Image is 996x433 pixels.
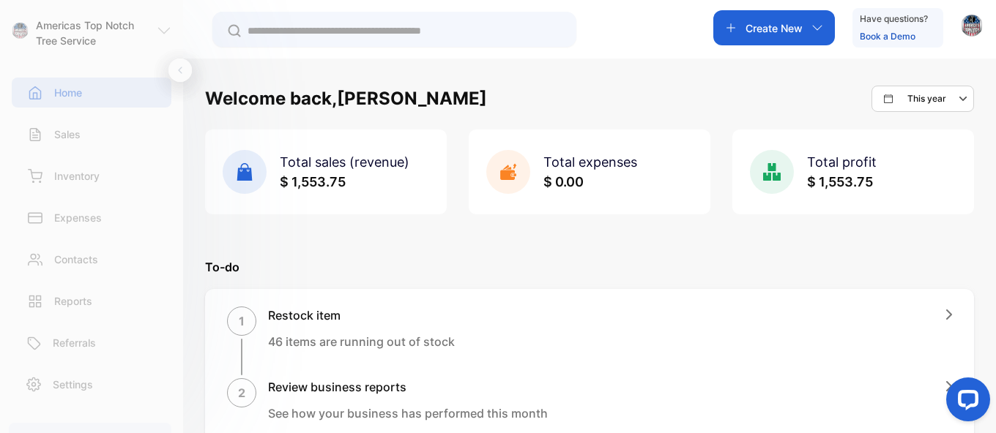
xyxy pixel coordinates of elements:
p: 46 items are running out of stock [268,333,455,350]
h1: Welcome back, [PERSON_NAME] [205,86,487,112]
span: $ 1,553.75 [280,174,346,189]
span: Total expenses [543,154,637,170]
p: 2 [238,384,245,402]
span: Total sales (revenue) [280,154,409,170]
button: avatar [961,10,983,45]
p: Referrals [53,335,96,350]
p: Settings [53,377,93,392]
p: Contacts [54,252,98,267]
p: Expenses [54,210,102,225]
p: Create New [746,20,803,36]
p: Sales [54,127,81,142]
p: See how your business has performed this month [268,404,548,422]
p: Reports [54,293,92,309]
p: Inventory [54,168,100,184]
h1: Restock item [268,306,455,324]
p: Home [54,85,82,100]
span: $ 0.00 [543,174,584,189]
button: Create New [713,10,835,45]
h1: Review business reports [268,378,548,396]
a: Book a Demo [860,31,915,42]
img: avatar [961,15,983,37]
p: Have questions? [860,12,928,26]
p: This year [907,92,946,105]
iframe: LiveChat chat widget [934,372,996,433]
p: To-do [205,258,974,276]
p: Americas Top Notch Tree Service [36,18,157,48]
p: 1 [239,312,245,330]
button: This year [871,86,974,112]
span: $ 1,553.75 [807,174,873,189]
span: Total profit [807,154,877,170]
img: logo [12,23,29,39]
